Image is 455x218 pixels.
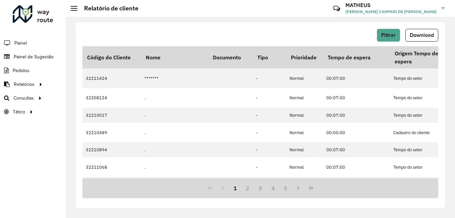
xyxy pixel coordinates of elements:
[82,108,141,123] td: 32210017
[82,46,141,68] th: Código do Cliente
[141,108,208,123] td: .
[253,46,286,68] th: Tipo
[345,2,437,8] h3: MATHEUS
[286,88,323,108] td: Normal
[229,182,242,195] button: 1
[82,88,141,108] td: 32208124
[77,5,138,12] h2: Relatório de cliente
[14,40,27,47] span: Painel
[253,142,286,157] td: -
[410,32,434,38] span: Download
[141,46,208,68] th: Nome
[286,177,323,192] td: Normal
[82,68,141,88] td: 32211424
[405,29,438,42] button: Download
[13,67,29,74] span: Pedidos
[14,53,54,60] span: Painel de Sugestão
[286,46,323,68] th: Prioridade
[305,182,317,195] button: Last Page
[286,157,323,177] td: Normal
[286,68,323,88] td: Normal
[253,108,286,123] td: -
[329,1,344,16] a: Contato Rápido
[141,142,208,157] td: .
[345,9,437,15] span: [PERSON_NAME] CAMPARI DE [PERSON_NAME]
[286,108,323,123] td: Normal
[286,142,323,157] td: Normal
[141,88,208,108] td: .
[254,182,267,195] button: 3
[323,108,390,123] td: 00:07:00
[141,123,208,142] td: .
[323,88,390,108] td: 00:07:00
[13,95,34,102] span: Consultas
[82,157,141,177] td: 32211068
[82,142,141,157] td: 32210894
[241,182,254,195] button: 2
[323,123,390,142] td: 00:00:00
[253,123,286,142] td: -
[14,81,35,88] span: Relatórios
[377,29,400,42] button: Filtrar
[253,88,286,108] td: -
[141,157,208,177] td: .
[253,68,286,88] td: -
[292,182,305,195] button: Next Page
[13,108,25,115] span: Tático
[253,177,286,192] td: -
[323,157,390,177] td: 00:07:00
[267,182,279,195] button: 4
[323,68,390,88] td: 00:07:00
[253,157,286,177] td: -
[323,46,390,68] th: Tempo de espera
[208,46,253,68] th: Documento
[381,32,396,38] span: Filtrar
[279,182,292,195] button: 5
[323,142,390,157] td: 00:07:00
[82,123,141,142] td: 32210489
[141,177,208,192] td: .
[323,177,390,192] td: 00:00:00
[286,123,323,142] td: Normal
[82,177,141,192] td: 82005883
